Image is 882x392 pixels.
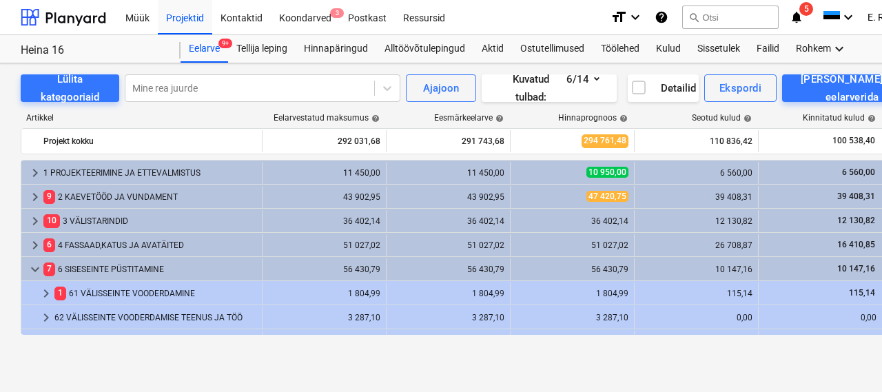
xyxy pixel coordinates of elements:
[37,70,103,107] div: Lülita kategooriaid
[27,237,43,254] span: keyboard_arrow_right
[376,35,473,63] a: Alltöövõtulepingud
[181,35,228,63] a: Eelarve9+
[516,240,628,250] div: 51 027,02
[836,216,876,225] span: 12 130,82
[27,189,43,205] span: keyboard_arrow_right
[43,238,55,251] span: 6
[54,282,256,305] div: 61 VÄLISSEINTE VOODERDAMINE
[799,2,813,16] span: 5
[43,186,256,208] div: 2 KAEVETÖÖD JA VUNDAMENT
[54,331,256,353] div: 63 KIPSLAE SÜSTEEM
[813,326,882,392] iframe: Chat Widget
[640,168,752,178] div: 6 560,00
[43,234,256,256] div: 4 FASSAAD,KATUS JA AVATÄITED
[38,309,54,326] span: keyboard_arrow_right
[21,43,164,58] div: Heina 16
[493,114,504,123] span: help
[640,130,752,152] div: 110 836,42
[516,216,628,226] div: 36 402,14
[558,113,628,123] div: Hinnaprognoos
[640,216,752,226] div: 12 130,82
[689,35,748,63] a: Sissetulek
[748,35,788,63] a: Failid
[43,258,256,280] div: 6 SISESEINTE PÜSTITAMINE
[27,165,43,181] span: keyboard_arrow_right
[43,214,60,227] span: 10
[841,167,876,177] span: 6 560,00
[719,79,761,97] div: Ekspordi
[43,162,256,184] div: 1 PROJEKTEERIMINE JA ETTEVALMISTUS
[54,287,66,300] span: 1
[764,313,876,322] div: 0,00
[582,134,628,147] span: 294 761,48
[268,313,380,322] div: 3 287,10
[406,74,476,102] button: Ajajoon
[630,79,696,97] div: Detailid
[865,114,876,123] span: help
[268,265,380,274] div: 56 430,79
[692,113,752,123] div: Seotud kulud
[836,240,876,249] span: 16 410,85
[54,307,256,329] div: 62 VÄLISSEINTE VOODERDAMISE TEENUS JA TÖÖ
[330,8,344,18] span: 3
[617,114,628,123] span: help
[218,39,232,48] span: 9+
[296,35,376,63] a: Hinnapäringud
[392,240,504,250] div: 51 027,02
[473,35,512,63] a: Aktid
[38,333,54,350] span: keyboard_arrow_right
[228,35,296,63] a: Tellija leping
[38,285,54,302] span: keyboard_arrow_right
[640,289,752,298] div: 115,14
[586,191,628,202] span: 47 420,75
[586,167,628,178] span: 10 950,00
[848,288,876,298] span: 115,14
[392,289,504,298] div: 1 804,99
[43,262,55,276] span: 7
[274,113,380,123] div: Eelarvestatud maksumus
[392,216,504,226] div: 36 402,14
[516,313,628,322] div: 3 287,10
[268,289,380,298] div: 1 804,99
[43,190,55,203] span: 9
[688,12,699,23] span: search
[627,9,644,25] i: keyboard_arrow_down
[268,216,380,226] div: 36 402,14
[655,9,668,25] i: Abikeskus
[640,192,752,202] div: 39 408,31
[628,74,699,102] button: Detailid
[482,74,616,102] button: Kuvatud tulbad:6/14
[392,313,504,322] div: 3 287,10
[392,265,504,274] div: 56 430,79
[840,9,857,25] i: keyboard_arrow_down
[268,130,380,152] div: 292 031,68
[640,240,752,250] div: 26 708,87
[512,35,593,63] a: Ostutellimused
[498,70,599,107] div: Kuvatud tulbad : 6/14
[369,114,380,123] span: help
[648,35,689,63] a: Kulud
[21,74,119,102] button: Lülita kategooriaid
[21,113,262,123] div: Artikkel
[392,130,504,152] div: 291 743,68
[268,240,380,250] div: 51 027,02
[593,35,648,63] a: Töölehed
[704,74,777,102] button: Ekspordi
[831,41,848,57] i: keyboard_arrow_down
[790,9,803,25] i: notifications
[423,79,459,97] div: Ajajoon
[268,192,380,202] div: 43 902,95
[640,265,752,274] div: 10 147,16
[803,113,876,123] div: Kinnitatud kulud
[392,168,504,178] div: 11 450,00
[611,9,627,25] i: format_size
[434,113,504,123] div: Eesmärkeelarve
[516,289,628,298] div: 1 804,99
[43,130,256,152] div: Projekt kokku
